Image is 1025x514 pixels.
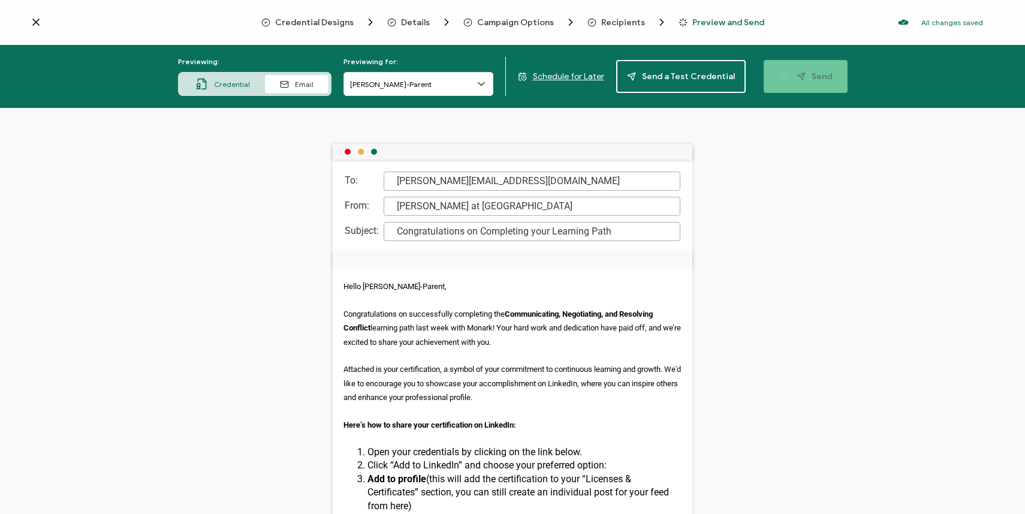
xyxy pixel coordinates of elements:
span: Subject: [345,222,378,241]
span: From: [345,197,378,216]
span: Details [401,18,430,27]
span: Send a Test Credential [627,72,735,81]
div: Congratulations on Completing your Learning Path [384,222,680,241]
span: Previewing: [178,57,219,66]
span: Recipients [601,18,645,27]
input: Search recipient [343,72,493,96]
li: Click “Add to LinkedIn” and choose your preferred option: [367,459,682,472]
iframe: Chat Widget [965,456,1025,514]
p: All changes saved [921,18,983,27]
span: Campaign Options [477,18,554,27]
span: Email [295,80,313,89]
strong: Add to profile [367,473,426,485]
span: Preview and Send [692,18,764,27]
div: Breadcrumb [261,16,764,28]
span: Credential [214,80,250,89]
li: (this will add the certification to your “Licenses & Certificates” section, you can still create ... [367,473,682,513]
strong: Here’s how to share your certification on LinkedIn: [343,420,516,429]
button: Send a Test Credential [616,60,746,93]
span: Campaign Options [463,16,577,28]
span: Attached is your certification, a symbol of your commitment to continuous learning and growth. We... [343,365,681,402]
li: Open your credentials by clicking on the link below. [367,446,682,459]
span: Credential Designs [261,16,376,28]
span: Credential Designs [275,18,354,27]
span: Schedule for Later [533,71,604,82]
span: Details [387,16,453,28]
span: Preview and Send [679,18,764,27]
span: Congratulations on successfully completing the [343,309,505,318]
span: Recipients [587,16,668,28]
span: Your hard work and dedication have paid off, and we’re excited to share your achievement with you. [343,323,681,346]
span: To: [345,172,378,191]
span: Previewing for: [343,57,398,66]
div: [PERSON_NAME][EMAIL_ADDRESS][DOMAIN_NAME] [384,172,680,191]
div: [PERSON_NAME] at [GEOGRAPHIC_DATA] [384,197,680,216]
span: learning path last week with Monark! [370,323,495,332]
span: Hello [PERSON_NAME]-Parent, [343,282,447,291]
